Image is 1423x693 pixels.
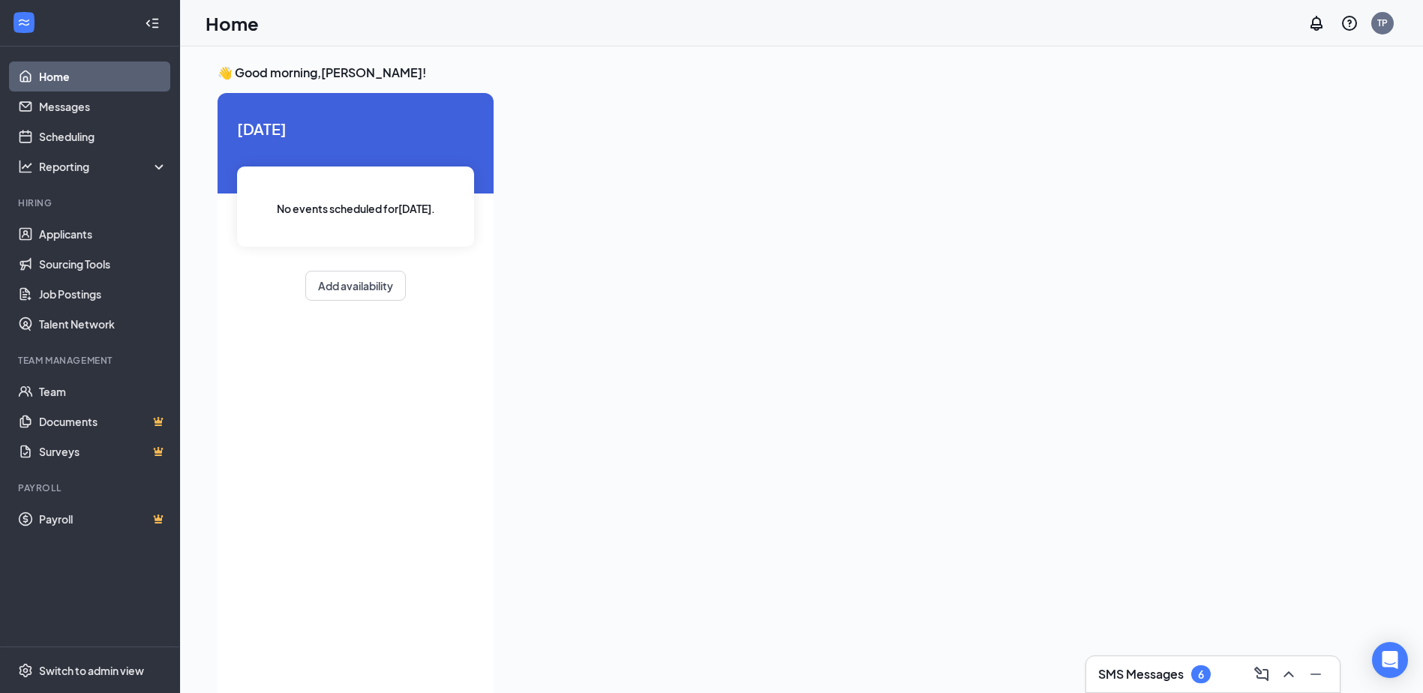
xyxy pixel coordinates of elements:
div: Switch to admin view [39,663,144,678]
div: Payroll [18,481,164,494]
svg: ChevronUp [1280,665,1298,683]
a: Scheduling [39,121,167,151]
svg: Minimize [1307,665,1325,683]
a: Job Postings [39,279,167,309]
span: No events scheduled for [DATE] . [277,200,435,217]
button: ChevronUp [1277,662,1301,686]
a: Applicants [39,219,167,249]
a: Messages [39,91,167,121]
svg: Analysis [18,159,33,174]
div: Reporting [39,159,168,174]
button: ComposeMessage [1250,662,1274,686]
a: SurveysCrown [39,436,167,466]
div: 6 [1198,668,1204,681]
div: Hiring [18,196,164,209]
h3: 👋 Good morning, [PERSON_NAME] ! [218,64,1346,81]
a: Sourcing Tools [39,249,167,279]
svg: Notifications [1307,14,1325,32]
h3: SMS Messages [1098,666,1184,682]
svg: QuestionInfo [1340,14,1358,32]
a: Team [39,376,167,406]
svg: WorkstreamLogo [17,15,32,30]
a: DocumentsCrown [39,406,167,436]
a: Home [39,61,167,91]
div: TP [1377,16,1388,29]
button: Add availability [305,271,406,301]
svg: ComposeMessage [1253,665,1271,683]
h1: Home [206,10,259,36]
button: Minimize [1304,662,1328,686]
svg: Settings [18,663,33,678]
svg: Collapse [145,16,160,31]
a: Talent Network [39,309,167,339]
div: Open Intercom Messenger [1372,642,1408,678]
div: Team Management [18,354,164,367]
span: [DATE] [237,117,474,140]
a: PayrollCrown [39,504,167,534]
